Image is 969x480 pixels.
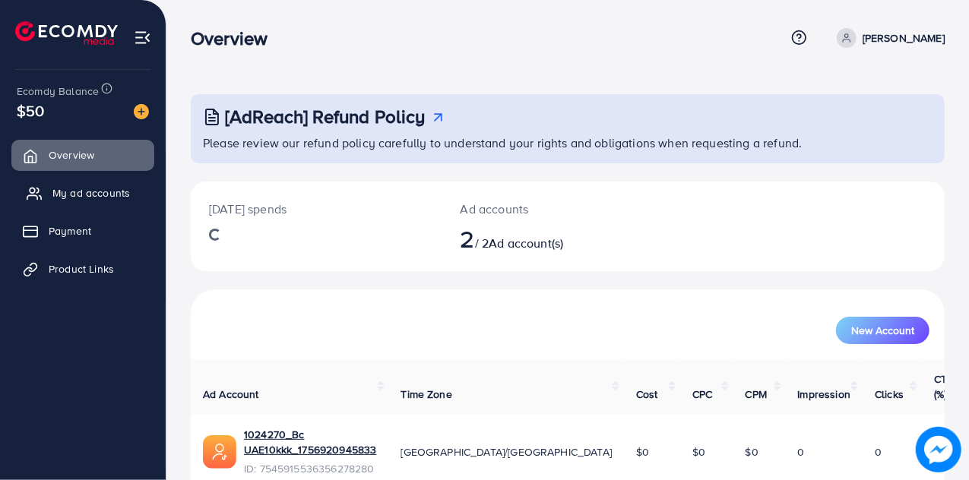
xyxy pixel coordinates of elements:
[461,224,613,253] h2: / 2
[746,387,767,402] span: CPM
[244,427,377,458] a: 1024270_Bc UAE10kkk_1756920945833
[489,235,563,251] span: Ad account(s)
[461,221,475,256] span: 2
[401,387,452,402] span: Time Zone
[191,27,280,49] h3: Overview
[863,29,945,47] p: [PERSON_NAME]
[875,387,904,402] span: Clicks
[934,371,954,402] span: CTR (%)
[49,147,94,163] span: Overview
[636,387,658,402] span: Cost
[831,28,945,48] a: [PERSON_NAME]
[636,444,649,459] span: $0
[401,444,613,459] span: [GEOGRAPHIC_DATA]/[GEOGRAPHIC_DATA]
[916,427,961,472] img: image
[798,444,805,459] span: 0
[15,21,118,45] img: logo
[244,461,377,476] span: ID: 7545915536356278280
[11,178,154,208] a: My ad accounts
[798,387,851,402] span: Impression
[225,106,426,128] h3: [AdReach] Refund Policy
[851,325,914,336] span: New Account
[692,387,712,402] span: CPC
[134,104,149,119] img: image
[203,387,259,402] span: Ad Account
[17,99,44,122] span: $50
[203,134,936,152] p: Please review our refund policy carefully to understand your rights and obligations when requesti...
[836,317,929,344] button: New Account
[461,200,613,218] p: Ad accounts
[692,444,705,459] span: $0
[52,185,130,201] span: My ad accounts
[875,444,882,459] span: 0
[209,200,424,218] p: [DATE] spends
[17,84,99,99] span: Ecomdy Balance
[203,435,236,469] img: ic-ads-acc.e4c84228.svg
[134,29,151,46] img: menu
[11,140,154,170] a: Overview
[49,261,114,276] span: Product Links
[11,254,154,284] a: Product Links
[49,223,91,238] span: Payment
[746,444,758,459] span: $0
[11,216,154,246] a: Payment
